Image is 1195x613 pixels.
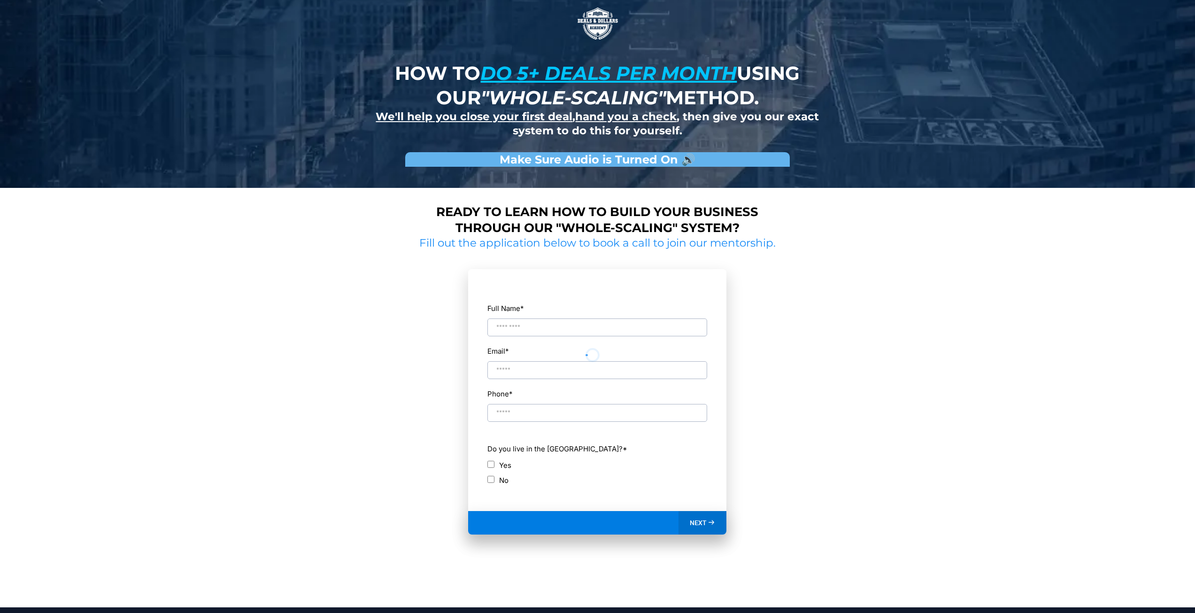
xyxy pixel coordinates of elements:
strong: Ready to learn how to build your business through our "whole-scaling" system? [436,204,758,235]
strong: How to using our method. [395,62,800,109]
span: NEXT [690,519,707,527]
strong: Make Sure Audio is Turned On 🔊 [500,153,695,166]
u: We'll help you close your first deal [376,110,572,123]
label: Do you live in the [GEOGRAPHIC_DATA]? [487,442,707,455]
u: do 5+ deals per month [480,62,737,85]
label: No [499,474,509,487]
label: Full Name [487,302,524,315]
label: Phone [487,388,513,400]
label: Yes [499,459,511,472]
h2: Fill out the application below to book a call to join our mentorship. [416,236,779,250]
strong: , , then give you our exact system to do this for yourself. [376,110,819,137]
em: "whole-scaling" [481,86,666,109]
label: Email [487,345,509,357]
u: hand you a check [575,110,677,123]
